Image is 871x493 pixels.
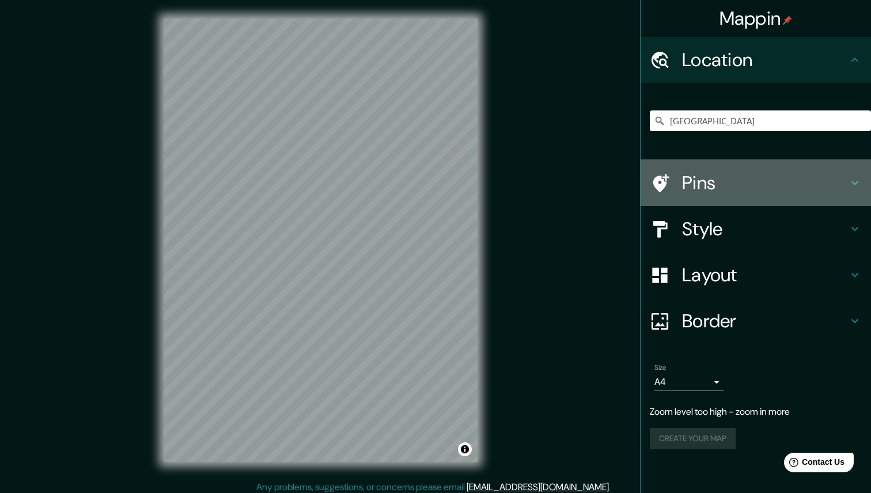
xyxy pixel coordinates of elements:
[641,37,871,83] div: Location
[682,263,848,286] h4: Layout
[768,448,858,480] iframe: Help widget launcher
[467,481,609,493] a: [EMAIL_ADDRESS][DOMAIN_NAME]
[641,298,871,344] div: Border
[164,18,478,462] canvas: Map
[641,206,871,252] div: Style
[654,373,724,391] div: A4
[458,442,472,456] button: Toggle attribution
[682,48,848,71] h4: Location
[641,252,871,298] div: Layout
[719,7,793,30] h4: Mappin
[641,160,871,206] div: Pins
[654,363,666,373] label: Size
[783,16,792,25] img: pin-icon.png
[650,110,871,131] input: Pick your city or area
[682,217,848,240] h4: Style
[682,171,848,194] h4: Pins
[682,309,848,333] h4: Border
[650,405,862,419] p: Zoom level too high - zoom in more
